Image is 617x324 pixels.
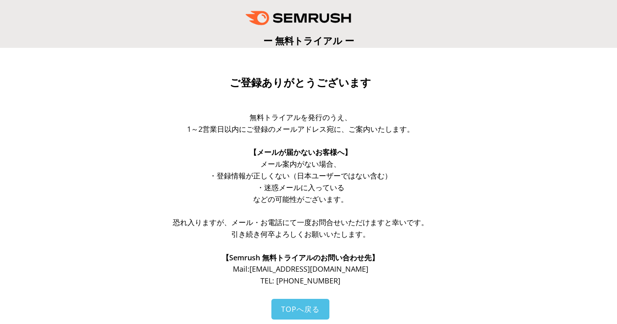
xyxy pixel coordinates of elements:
[187,124,414,134] span: 1～2営業日以内にご登録のメールアドレス宛に、ご案内いたします。
[209,171,392,180] span: ・登録情報が正しくない（日本ユーザーではない含む）
[253,194,348,204] span: などの可能性がございます。
[281,304,320,314] span: TOPへ戻る
[173,217,428,227] span: 恐れ入りますが、メール・お電話にて一度お問合せいただけますと幸いです。
[257,182,344,192] span: ・迷惑メールに入っている
[230,77,371,89] span: ご登録ありがとうございます
[260,276,340,285] span: TEL: [PHONE_NUMBER]
[271,299,329,320] a: TOPへ戻る
[231,229,370,239] span: 引き続き何卒よろしくお願いいたします。
[249,147,352,157] span: 【メールが届かないお客様へ】
[222,253,379,262] span: 【Semrush 無料トライアルのお問い合わせ先】
[249,112,352,122] span: 無料トライアルを発行のうえ、
[233,264,368,274] span: Mail: [EMAIL_ADDRESS][DOMAIN_NAME]
[260,159,341,169] span: メール案内がない場合、
[263,34,354,47] span: ー 無料トライアル ー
